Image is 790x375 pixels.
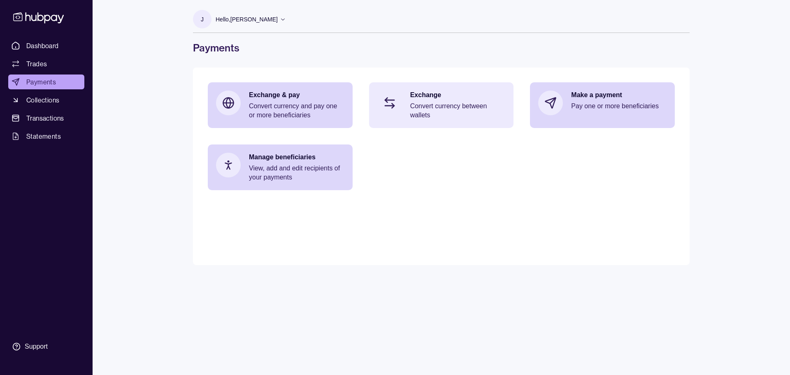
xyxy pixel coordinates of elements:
p: Convert currency between wallets [410,102,506,120]
p: J [201,15,204,24]
a: Manage beneficiariesView, add and edit recipients of your payments [208,144,353,190]
span: Transactions [26,113,64,123]
span: Payments [26,77,56,87]
span: Statements [26,131,61,141]
p: Exchange [410,91,506,100]
div: Support [25,342,48,351]
p: Pay one or more beneficiaries [571,102,667,111]
h1: Payments [193,41,690,54]
a: Support [8,338,84,355]
a: Dashboard [8,38,84,53]
span: Collections [26,95,59,105]
p: Exchange & pay [249,91,344,100]
a: ExchangeConvert currency between wallets [369,82,514,128]
a: Trades [8,56,84,71]
p: Hello, [PERSON_NAME] [216,15,278,24]
a: Payments [8,75,84,89]
p: Make a payment [571,91,667,100]
span: Dashboard [26,41,59,51]
p: Manage beneficiaries [249,153,344,162]
a: Exchange & payConvert currency and pay one or more beneficiaries [208,82,353,128]
a: Statements [8,129,84,144]
p: View, add and edit recipients of your payments [249,164,344,182]
p: Convert currency and pay one or more beneficiaries [249,102,344,120]
span: Trades [26,59,47,69]
a: Make a paymentPay one or more beneficiaries [530,82,675,123]
a: Transactions [8,111,84,126]
a: Collections [8,93,84,107]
